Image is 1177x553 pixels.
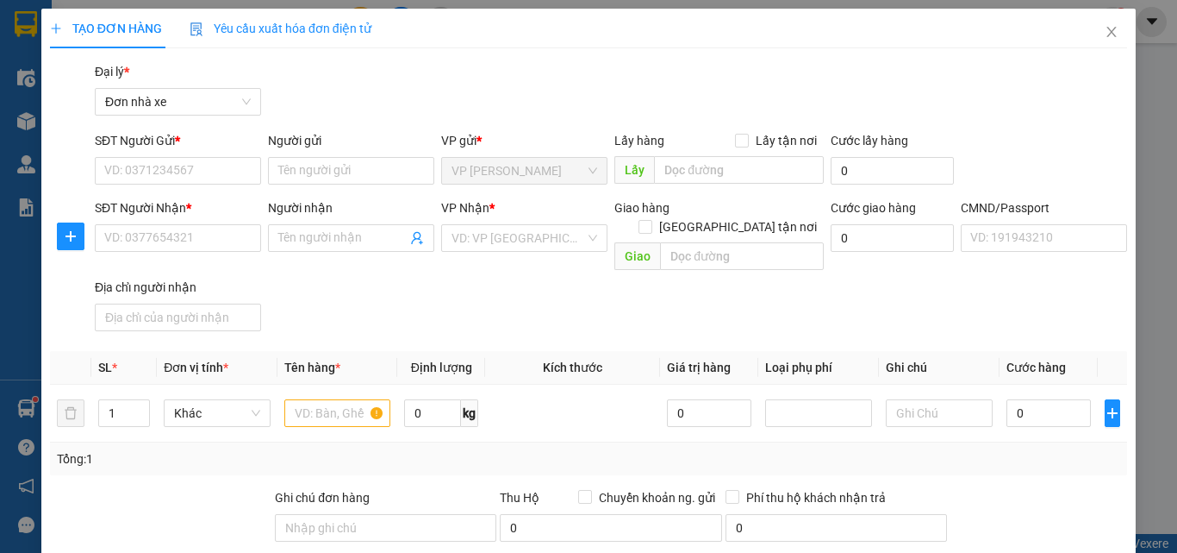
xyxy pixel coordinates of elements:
span: VP Nhận [441,201,489,215]
span: kg [461,399,478,427]
button: delete [57,399,84,427]
span: Đơn vị tính [164,361,228,374]
input: Địa chỉ của người nhận [95,304,261,331]
label: Cước lấy hàng [831,134,908,148]
span: Chuyển khoản ng. gửi [592,488,722,507]
span: Đại lý [95,65,129,79]
span: Lấy tận nơi [749,131,824,150]
span: Cước hàng [1006,361,1066,374]
span: Giao [614,242,660,270]
span: Phí thu hộ khách nhận trả [739,488,893,507]
img: icon [190,22,203,36]
button: Close [1087,9,1136,57]
div: Người gửi [268,131,434,150]
span: plus [1105,406,1119,420]
span: user-add [410,231,424,245]
span: Giá trị hàng [667,361,731,374]
input: VD: Bàn, Ghế [284,399,391,427]
input: Dọc đường [660,242,824,270]
th: Loại phụ phí [758,351,879,385]
span: Định lượng [411,361,472,374]
th: Ghi chú [879,351,1000,385]
span: Tên hàng [284,361,340,374]
span: Giao hàng [614,201,669,215]
label: Ghi chú đơn hàng [275,491,370,505]
span: Lấy hàng [614,134,664,148]
div: SĐT Người Gửi [95,131,261,150]
span: Khác [174,400,260,426]
input: Cước lấy hàng [831,157,954,185]
span: Yêu cầu xuất hóa đơn điện tử [190,22,371,35]
button: plus [1105,399,1120,427]
input: Ghi Chú [886,399,993,427]
input: 0 [667,399,751,427]
span: TẠO ĐƠN HÀNG [50,22,162,35]
span: plus [50,22,62,35]
span: VP Ngọc Hồi [451,158,597,184]
div: Địa chỉ người nhận [95,278,261,297]
span: SL [98,361,112,374]
span: Thu Hộ [500,491,539,505]
span: Kích thước [543,361,602,374]
span: Đơn nhà xe [105,89,251,115]
span: plus [58,229,84,243]
div: Người nhận [268,198,434,217]
span: [GEOGRAPHIC_DATA] tận nơi [652,217,824,236]
div: CMND/Passport [961,198,1127,217]
div: Tổng: 1 [57,449,456,468]
span: close [1105,25,1118,39]
label: Cước giao hàng [831,201,916,215]
input: Cước giao hàng [831,224,954,252]
span: Lấy [614,156,654,184]
input: Dọc đường [654,156,824,184]
div: SĐT Người Nhận [95,198,261,217]
div: VP gửi [441,131,607,150]
button: plus [57,223,84,250]
input: Ghi chú đơn hàng [275,514,496,542]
